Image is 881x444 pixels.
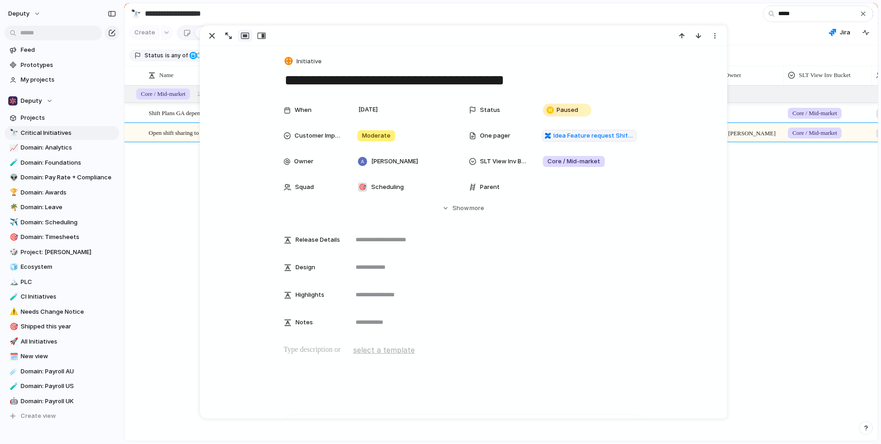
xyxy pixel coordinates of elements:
[8,128,17,138] button: 🔭
[840,28,850,37] span: Jira
[21,248,116,257] span: Project: [PERSON_NAME]
[10,277,16,287] div: 🏔️
[284,200,643,216] button: Showmore
[10,202,16,213] div: 🌴
[5,260,119,274] a: 🧊Ecosystem
[295,131,342,140] span: Customer Impact
[8,337,17,346] button: 🚀
[353,344,415,355] span: select a template
[5,275,119,289] a: 🏔️PLC
[295,183,314,192] span: Squad
[480,105,500,115] span: Status
[295,105,312,115] span: When
[21,322,116,331] span: Shipped this year
[5,43,119,57] a: Feed
[10,262,16,272] div: 🧊
[8,277,17,287] button: 🏔️
[10,351,16,362] div: 🗓️
[21,75,116,84] span: My projects
[189,50,243,61] button: 6 statuses
[799,71,851,80] span: SLT View Inv Bucket
[728,129,775,138] span: [PERSON_NAME]
[5,111,119,125] a: Projects
[10,217,16,228] div: ✈️
[5,126,119,140] a: 🔭Critical Initiatives
[480,183,500,192] span: Parent
[5,58,119,72] a: Prototypes
[21,411,56,421] span: Create view
[10,232,16,243] div: 🎯
[5,365,119,378] a: ☄️Domain: Payroll AU
[5,335,119,349] div: 🚀All Initiatives
[8,233,17,242] button: 🎯
[21,96,42,105] span: Deputy
[547,157,600,166] span: Core / Mid-market
[10,306,16,317] div: ⚠️
[358,183,367,192] div: 🎯
[10,336,16,347] div: 🚀
[5,94,119,108] button: Deputy
[21,128,116,138] span: Critical Initiatives
[792,128,837,138] span: Core / Mid-market
[5,350,119,363] a: 🗓️New view
[21,367,116,376] span: Domain: Payroll AU
[296,263,315,272] span: Design
[21,203,116,212] span: Domain: Leave
[128,6,143,21] button: 🔭
[5,141,119,155] a: 📈Domain: Analytics
[10,381,16,392] div: 🧪
[10,247,16,257] div: 🎲
[542,130,636,142] a: Idea Feature request Shift sharing to other locations within the business
[5,200,119,214] a: 🌴Domain: Leave
[5,379,119,393] a: 🧪Domain: Payroll US
[8,218,17,227] button: ✈️
[21,397,116,406] span: Domain: Payroll UK
[163,50,190,61] button: isany of
[8,143,17,152] button: 📈
[5,245,119,259] a: 🎲Project: [PERSON_NAME]
[21,352,116,361] span: New view
[21,173,116,182] span: Domain: Pay Rate + Compliance
[21,337,116,346] span: All Initiatives
[8,307,17,316] button: ⚠️
[553,131,634,140] span: Idea Feature request Shift sharing to other locations within the business
[725,71,741,80] span: Owner
[5,156,119,170] div: 🧪Domain: Foundations
[8,203,17,212] button: 🌴
[21,45,116,55] span: Feed
[21,382,116,391] span: Domain: Payroll US
[10,366,16,377] div: ☄️
[283,55,324,68] button: Initiative
[21,143,116,152] span: Domain: Analytics
[5,216,119,229] div: ✈️Domain: Scheduling
[8,262,17,272] button: 🧊
[5,73,119,87] a: My projects
[21,307,116,316] span: Needs Change Notice
[5,230,119,244] a: 🎯Domain: Timesheets
[21,61,116,70] span: Prototypes
[8,397,17,406] button: 🤖
[5,171,119,184] div: 👽Domain: Pay Rate + Compliance
[356,104,380,115] span: [DATE]
[131,7,141,20] div: 🔭
[5,394,119,408] a: 🤖Domain: Payroll UK
[21,158,116,167] span: Domain: Foundations
[294,157,313,166] span: Owner
[21,262,116,272] span: Ecosystem
[10,172,16,183] div: 👽
[21,277,116,287] span: PLC
[352,343,416,357] button: select a template
[296,318,313,327] span: Notes
[480,131,510,140] span: One pager
[8,382,17,391] button: 🧪
[5,290,119,304] a: 🧪CI Initiatives
[8,158,17,167] button: 🧪
[21,188,116,197] span: Domain: Awards
[5,305,119,319] div: ⚠️Needs Change Notice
